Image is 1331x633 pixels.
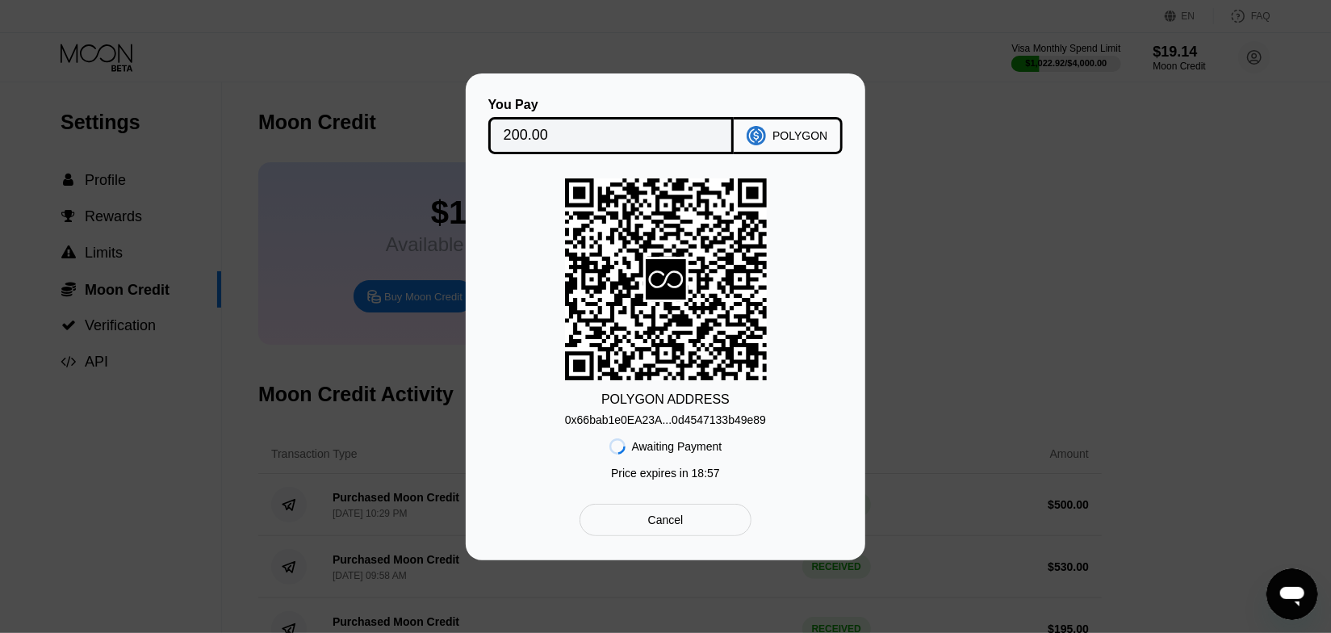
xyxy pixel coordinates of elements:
div: You Pay [488,98,735,112]
div: POLYGON [772,129,827,142]
div: Price expires in [611,467,720,480]
div: Cancel [580,504,751,536]
div: 0x66bab1e0EA23A...0d4547133b49e89 [565,407,766,426]
div: Cancel [648,513,684,527]
div: You PayPOLYGON [490,98,841,154]
div: 0x66bab1e0EA23A...0d4547133b49e89 [565,413,766,426]
div: POLYGON ADDRESS [601,392,730,407]
span: 18 : 57 [692,467,720,480]
iframe: Button to launch messaging window [1266,568,1318,620]
div: Awaiting Payment [632,440,722,453]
